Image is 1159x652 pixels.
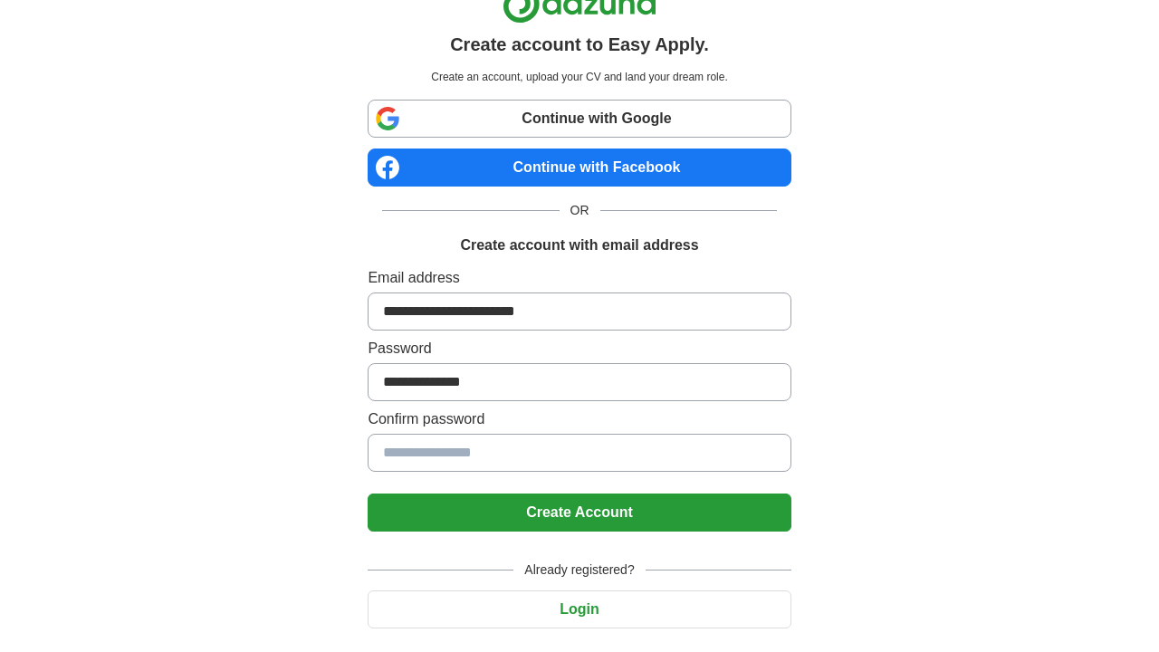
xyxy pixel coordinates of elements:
a: Continue with Facebook [368,149,790,187]
button: Create Account [368,494,790,532]
h1: Create account to Easy Apply. [450,31,709,58]
label: Email address [368,267,790,289]
span: OR [560,201,600,220]
span: Already registered? [513,561,645,580]
a: Login [368,601,790,617]
a: Continue with Google [368,100,790,138]
label: Confirm password [368,408,790,430]
label: Password [368,338,790,360]
button: Login [368,590,790,628]
h1: Create account with email address [460,235,698,256]
p: Create an account, upload your CV and land your dream role. [371,69,787,85]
